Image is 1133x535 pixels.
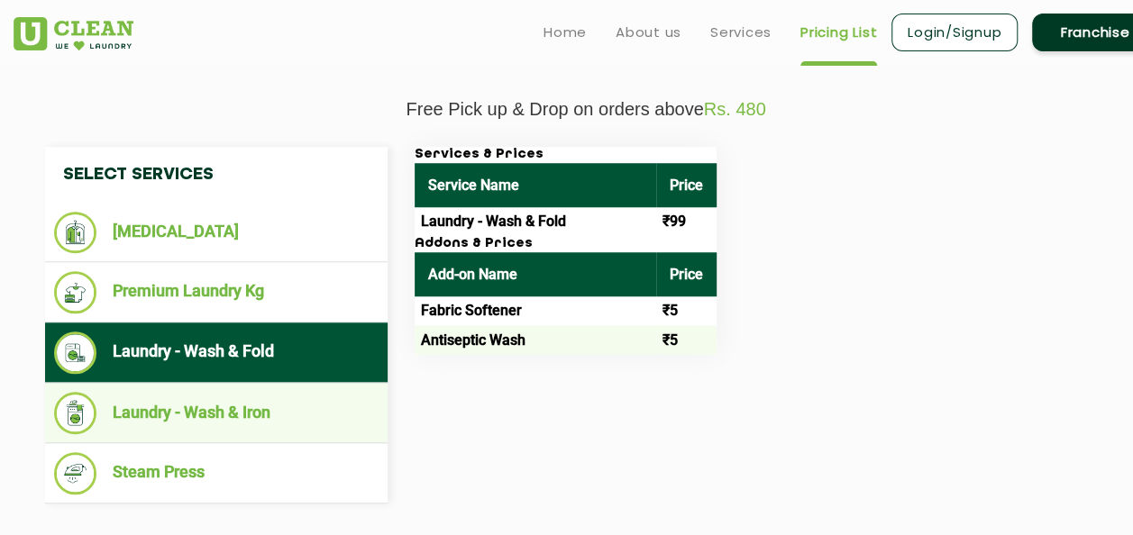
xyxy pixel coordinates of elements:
td: ₹99 [656,207,717,236]
a: Login/Signup [891,14,1018,51]
img: Steam Press [54,452,96,494]
li: Laundry - Wash & Iron [54,392,379,434]
th: Add-on Name [415,252,656,296]
h3: Services & Prices [415,147,717,163]
td: Antiseptic Wash [415,325,656,354]
img: UClean Laundry and Dry Cleaning [14,17,133,50]
a: Home [544,22,587,43]
th: Price [656,252,717,296]
td: ₹5 [656,325,717,354]
td: ₹5 [656,296,717,325]
th: Service Name [415,163,656,207]
a: Pricing List [800,22,877,43]
img: Dry Cleaning [54,212,96,253]
span: Rs. 480 [704,99,766,119]
img: Laundry - Wash & Iron [54,392,96,434]
a: About us [616,22,681,43]
td: Fabric Softener [415,296,656,325]
img: Laundry - Wash & Fold [54,331,96,374]
td: Laundry - Wash & Fold [415,207,656,236]
h3: Addons & Prices [415,236,717,252]
img: Premium Laundry Kg [54,271,96,313]
li: Steam Press [54,452,379,494]
h4: Select Services [45,147,388,203]
li: Laundry - Wash & Fold [54,331,379,374]
th: Price [656,163,717,207]
li: Premium Laundry Kg [54,271,379,313]
li: [MEDICAL_DATA] [54,212,379,253]
a: Services [710,22,772,43]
